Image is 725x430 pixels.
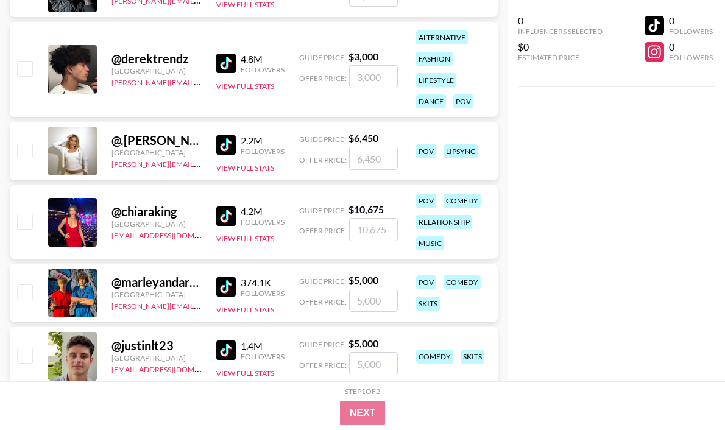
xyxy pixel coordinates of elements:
strong: $ 5,000 [348,274,378,286]
div: [GEOGRAPHIC_DATA] [111,353,202,362]
div: @ justinlt23 [111,338,202,353]
div: 374.1K [241,277,285,289]
div: fashion [416,52,453,66]
input: 3,000 [349,65,398,88]
img: TikTok [216,54,236,73]
div: skits [461,350,484,364]
div: 0 [669,15,713,27]
a: [PERSON_NAME][EMAIL_ADDRESS][DOMAIN_NAME] [111,76,292,87]
div: pov [416,194,436,208]
div: comedy [444,275,481,289]
div: 4.2M [241,205,285,217]
span: Guide Price: [299,340,346,349]
button: Next [340,401,386,425]
div: alternative [416,30,468,44]
div: 0 [669,41,713,53]
img: TikTok [216,277,236,297]
img: TikTok [216,340,236,360]
div: Step 1 of 2 [345,387,380,396]
div: [GEOGRAPHIC_DATA] [111,290,202,299]
div: pov [416,275,436,289]
strong: $ 6,450 [348,132,378,144]
iframe: Drift Widget Chat Controller [664,369,710,415]
div: Followers [241,352,285,361]
div: dance [416,94,446,108]
span: Guide Price: [299,135,346,144]
a: [EMAIL_ADDRESS][DOMAIN_NAME] [111,362,234,374]
button: View Full Stats [216,163,274,172]
div: [GEOGRAPHIC_DATA] [111,148,202,157]
div: Followers [241,147,285,156]
div: lifestyle [416,73,456,87]
div: lipsync [444,144,478,158]
strong: $ 5,000 [348,337,378,349]
div: Followers [669,53,713,62]
button: View Full Stats [216,368,274,378]
div: skits [416,297,440,311]
div: 0 [518,15,603,27]
img: TikTok [216,135,236,155]
div: Followers [241,65,285,74]
a: [PERSON_NAME][EMAIL_ADDRESS][DOMAIN_NAME] [111,299,292,311]
div: relationship [416,215,472,229]
div: 1.4M [241,340,285,352]
strong: $ 10,675 [348,203,384,215]
span: Offer Price: [299,297,347,306]
span: Guide Price: [299,53,346,62]
div: Followers [241,289,285,298]
input: 10,675 [349,218,398,241]
a: [PERSON_NAME][EMAIL_ADDRESS][DOMAIN_NAME] [111,157,292,169]
div: music [416,236,444,250]
a: [EMAIL_ADDRESS][DOMAIN_NAME] [111,228,234,240]
span: Offer Price: [299,155,347,164]
div: comedy [416,350,453,364]
span: Offer Price: [299,361,347,370]
input: 5,000 [349,352,398,375]
button: View Full Stats [216,305,274,314]
button: View Full Stats [216,234,274,243]
div: @ chiaraking [111,204,202,219]
strong: $ 3,000 [348,51,378,62]
div: comedy [444,194,481,208]
span: Offer Price: [299,226,347,235]
button: View Full Stats [216,82,274,91]
div: Followers [241,217,285,227]
div: Influencers Selected [518,27,603,36]
div: Followers [669,27,713,36]
span: Guide Price: [299,206,346,215]
div: [GEOGRAPHIC_DATA] [111,219,202,228]
div: @ marleyandarchieofficial [111,275,202,290]
span: Offer Price: [299,74,347,83]
div: @ .[PERSON_NAME] [111,133,202,148]
div: Estimated Price [518,53,603,62]
div: pov [416,144,436,158]
div: [GEOGRAPHIC_DATA] [111,66,202,76]
input: 5,000 [349,289,398,312]
input: 6,450 [349,147,398,170]
span: Guide Price: [299,277,346,286]
div: 4.8M [241,53,285,65]
div: 2.2M [241,135,285,147]
div: pov [453,94,473,108]
div: $0 [518,41,603,53]
img: TikTok [216,206,236,226]
div: @ derektrendz [111,51,202,66]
